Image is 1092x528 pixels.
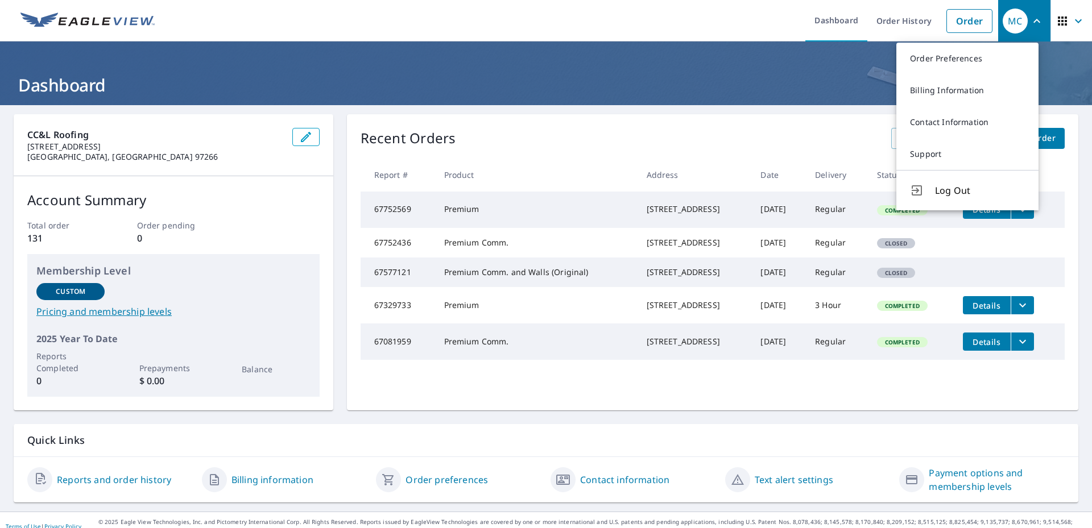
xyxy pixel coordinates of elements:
th: Address [638,158,752,192]
a: Billing information [231,473,313,487]
span: Completed [878,206,926,214]
div: [STREET_ADDRESS] [647,300,743,311]
a: Support [896,138,1039,170]
span: Log Out [935,184,1025,197]
p: $ 0.00 [139,374,208,388]
p: Membership Level [36,263,311,278]
th: Product [435,158,638,192]
td: [DATE] [751,287,806,323]
span: Completed [878,302,926,310]
th: Delivery [806,158,868,192]
th: Date [751,158,806,192]
p: [GEOGRAPHIC_DATA], [GEOGRAPHIC_DATA] 97266 [27,152,283,162]
p: Order pending [137,219,210,231]
div: [STREET_ADDRESS] [647,336,743,347]
p: Total order [27,219,100,231]
td: Regular [806,257,868,287]
td: [DATE] [751,323,806,360]
p: CC&L Roofing [27,128,283,142]
td: 67577121 [361,257,435,287]
td: [DATE] [751,257,806,287]
span: Closed [878,269,915,277]
p: Custom [56,286,85,297]
a: Payment options and membership levels [929,466,1065,493]
p: Account Summary [27,190,320,210]
button: Log Out [896,170,1039,210]
span: Details [970,336,1004,347]
p: 0 [137,231,210,245]
a: View All Orders [891,128,972,149]
p: Prepayments [139,362,208,374]
a: Reports and order history [57,473,171,487]
div: [STREET_ADDRESS] [647,237,743,248]
a: Pricing and membership levels [36,305,311,318]
td: Regular [806,228,868,257]
button: filesDropdownBtn-67081959 [1011,332,1034,351]
p: 0 [36,374,105,388]
td: Regular [806,192,868,228]
div: [STREET_ADDRESS] [647,267,743,278]
p: [STREET_ADDRESS] [27,142,283,152]
td: 3 Hour [806,287,868,323]
td: 67752436 [361,228,435,257]
button: detailsBtn-67081959 [963,332,1011,351]
td: [DATE] [751,192,806,228]
button: detailsBtn-67329733 [963,296,1011,314]
a: Order [946,9,992,33]
span: Completed [878,338,926,346]
a: Contact information [580,473,669,487]
td: Premium Comm. [435,323,638,360]
div: [STREET_ADDRESS] [647,203,743,215]
p: Recent Orders [361,128,456,149]
a: Billing Information [896,74,1039,106]
td: [DATE] [751,228,806,257]
a: Contact Information [896,106,1039,138]
a: Order Preferences [896,43,1039,74]
th: Report # [361,158,435,192]
span: Closed [878,239,915,247]
p: Quick Links [27,433,1065,447]
span: Details [970,300,1004,311]
p: 131 [27,231,100,245]
img: EV Logo [20,13,155,30]
td: 67752569 [361,192,435,228]
p: 2025 Year To Date [36,332,311,346]
td: 67081959 [361,323,435,360]
td: Premium [435,192,638,228]
p: Reports Completed [36,350,105,374]
td: 67329733 [361,287,435,323]
td: Premium Comm. [435,228,638,257]
a: Order preferences [406,473,488,487]
th: Status [868,158,954,192]
h1: Dashboard [14,73,1078,97]
td: Regular [806,323,868,360]
a: Text alert settings [755,473,833,487]
p: Balance [242,363,310,375]
td: Premium [435,287,638,323]
div: MC [1003,9,1028,34]
td: Premium Comm. and Walls (Original) [435,257,638,287]
button: filesDropdownBtn-67329733 [1011,296,1034,314]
